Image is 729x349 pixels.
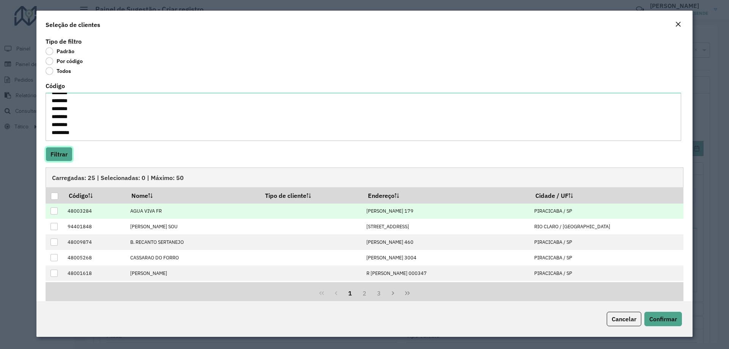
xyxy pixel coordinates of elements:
td: [PERSON_NAME] 460 [363,234,530,250]
td: AV 2 203 [363,281,530,297]
td: R [PERSON_NAME] 000347 [363,265,530,281]
label: Padrão [46,47,74,55]
div: Carregadas: 25 | Selecionadas: 0 | Máximo: 50 [46,167,683,187]
button: Close [673,20,683,30]
th: Tipo de cliente [260,187,363,203]
span: Confirmar [649,315,677,323]
td: 94412446 [63,281,126,297]
button: 3 [372,286,386,300]
td: 94401848 [63,219,126,234]
td: B. RECANTO SERTANEJO [126,234,260,250]
button: 1 [343,286,357,300]
td: 48003284 [63,204,126,219]
td: 48001618 [63,265,126,281]
label: Código [46,81,65,90]
th: Nome [126,187,260,203]
td: RIO CLARO / [GEOGRAPHIC_DATA] [530,219,683,234]
td: [PERSON_NAME] [126,265,260,281]
td: [STREET_ADDRESS] [363,219,530,234]
button: Next Page [386,286,401,300]
td: PIRACICABA / SP [530,234,683,250]
span: Cancelar [612,315,636,323]
button: 2 [357,286,372,300]
th: Código [63,187,126,203]
button: Cancelar [607,312,641,326]
button: Last Page [400,286,415,300]
td: 48009874 [63,234,126,250]
td: AGUA VIVA FR [126,204,260,219]
td: [PERSON_NAME] SOU [126,219,260,234]
td: DEP E MERC PARAiSO [126,281,260,297]
label: Tipo de filtro [46,37,82,46]
button: Confirmar [644,312,682,326]
label: Todos [46,67,71,75]
label: Por código [46,57,83,65]
td: [PERSON_NAME] 179 [363,204,530,219]
td: PIRACICABA / SP [530,250,683,265]
td: RIO CLARO / [GEOGRAPHIC_DATA] [530,281,683,297]
td: CASSARAO DO FORRO [126,250,260,265]
button: Filtrar [46,147,73,161]
td: 48005268 [63,250,126,265]
em: Fechar [675,21,681,27]
th: Endereço [363,187,530,203]
td: [PERSON_NAME] 3004 [363,250,530,265]
th: Cidade / UF [530,187,683,203]
td: PIRACICABA / SP [530,265,683,281]
td: PIRACICABA / SP [530,204,683,219]
h4: Seleção de clientes [46,20,100,29]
